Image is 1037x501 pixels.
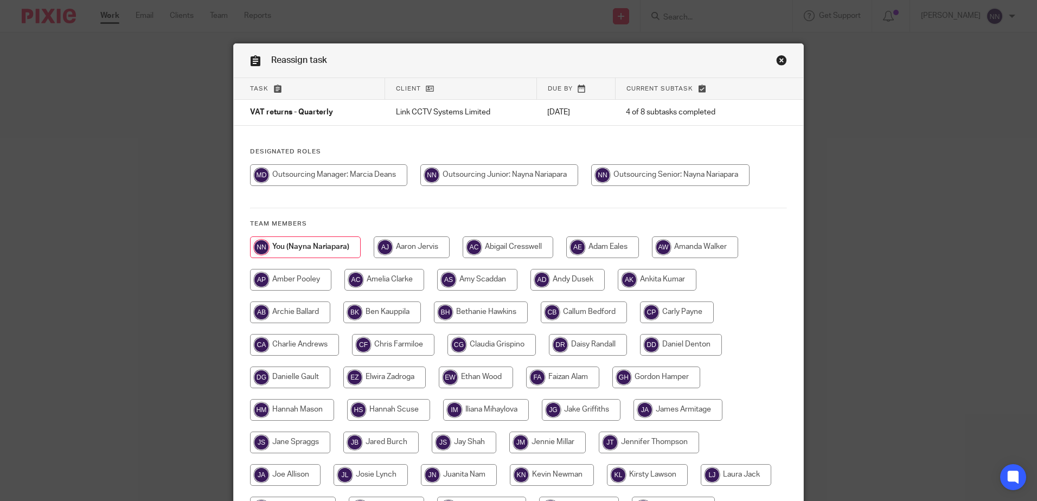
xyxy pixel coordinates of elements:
[615,100,760,126] td: 4 of 8 subtasks completed
[626,86,693,92] span: Current subtask
[396,107,526,118] p: Link CCTV Systems Limited
[548,86,573,92] span: Due by
[396,86,421,92] span: Client
[547,107,604,118] p: [DATE]
[271,56,327,65] span: Reassign task
[250,86,268,92] span: Task
[250,147,787,156] h4: Designated Roles
[250,109,333,117] span: VAT returns - Quarterly
[250,220,787,228] h4: Team members
[776,55,787,69] a: Close this dialog window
